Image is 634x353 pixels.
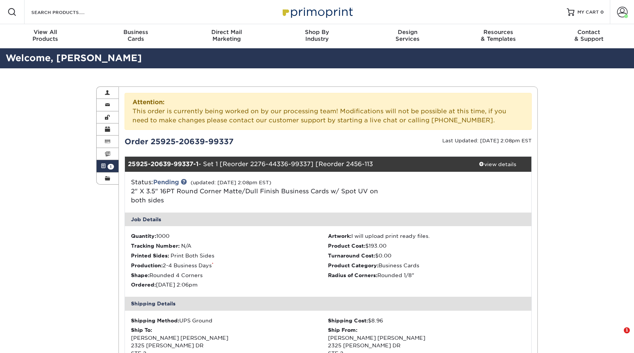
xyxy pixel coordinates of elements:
li: $193.00 [328,242,525,250]
small: Last Updated: [DATE] 2:08pm EST [442,138,532,143]
li: $0.00 [328,252,525,259]
a: Pending [153,179,179,186]
a: Shop ByIndustry [272,24,362,48]
span: Direct Mail [181,29,272,35]
li: Rounded 1/8" [328,271,525,279]
a: 1 [97,160,118,172]
div: Job Details [125,213,532,226]
div: & Support [543,29,634,42]
strong: Shipping Method: [131,318,179,324]
span: N/A [181,243,191,249]
strong: Radius of Corners: [328,272,377,278]
span: Print Both Sides [171,253,214,259]
li: Rounded 4 Corners [131,271,328,279]
div: Status: [125,178,396,205]
div: $8.96 [328,317,525,324]
div: UPS Ground [131,317,328,324]
li: [DATE] 2:06pm [131,281,328,288]
li: 1000 [131,232,328,240]
strong: Quantity: [131,233,156,239]
strong: Product Cost: [328,243,365,249]
div: Industry [272,29,362,42]
li: 2-4 Business Days [131,262,328,269]
span: 1 [624,327,630,333]
span: Resources [453,29,543,35]
div: Cards [91,29,181,42]
strong: Tracking Number: [131,243,180,249]
span: Shop By [272,29,362,35]
div: Marketing [181,29,272,42]
span: Contact [543,29,634,35]
a: Direct MailMarketing [181,24,272,48]
input: SEARCH PRODUCTS..... [31,8,104,17]
a: BusinessCards [91,24,181,48]
div: - Set 1 [Reorder 2276-44336-99337] [Reorder 2456-113 [125,157,464,172]
a: Contact& Support [543,24,634,48]
span: Business [91,29,181,35]
strong: Turnaround Cost: [328,253,375,259]
div: Shipping Details [125,297,532,310]
strong: Shape: [131,272,149,278]
div: & Templates [453,29,543,42]
div: Services [362,29,453,42]
strong: Ship From: [328,327,357,333]
strong: Product Category: [328,262,379,268]
div: This order is currently being worked on by our processing team! Modifications will not be possibl... [125,93,532,130]
iframe: Intercom live chat [608,327,626,345]
div: view details [463,160,531,168]
a: view details [463,157,531,172]
a: Resources& Templates [453,24,543,48]
strong: Shipping Cost: [328,318,368,324]
small: (updated: [DATE] 2:08pm EST) [191,180,271,185]
span: MY CART [577,9,599,15]
div: Order 25925-20639-99337 [119,136,328,147]
strong: Ordered: [131,282,156,288]
strong: Artwork: [328,233,351,239]
span: 2" X 3.5" 16PT Round Corner Matte/Dull Finish Business Cards w/ Spot UV on both sides [131,188,378,204]
strong: Attention: [132,99,165,106]
strong: 25925-20639-99337-1 [128,160,199,168]
strong: Ship To: [131,327,152,333]
strong: Printed Sides: [131,253,169,259]
li: I will upload print ready files. [328,232,525,240]
li: Business Cards [328,262,525,269]
strong: Production: [131,262,163,268]
span: 0 [600,9,604,15]
img: Primoprint [279,4,355,20]
span: 1 [108,164,114,170]
span: Design [362,29,453,35]
a: DesignServices [362,24,453,48]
